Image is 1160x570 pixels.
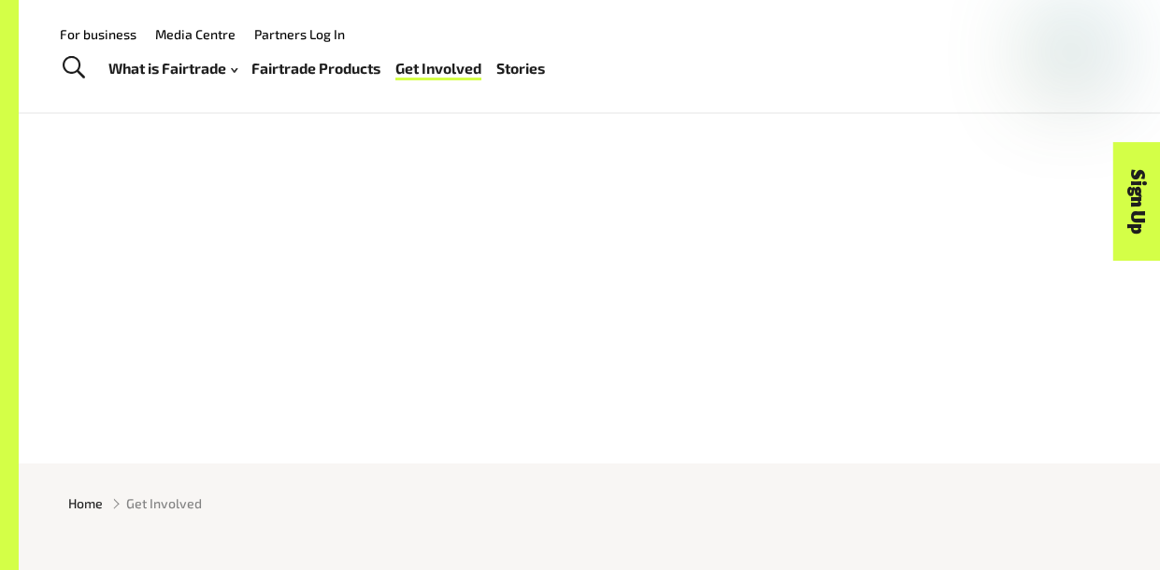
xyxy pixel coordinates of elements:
[68,493,103,513] a: Home
[50,45,96,92] a: Toggle Search
[496,55,545,81] a: Stories
[108,55,237,81] a: What is Fairtrade
[395,55,481,81] a: Get Involved
[126,493,202,513] span: Get Involved
[155,26,236,42] a: Media Centre
[1036,17,1108,95] img: Fairtrade Australia New Zealand logo
[254,26,345,42] a: Partners Log In
[251,55,380,81] a: Fairtrade Products
[60,26,136,42] a: For business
